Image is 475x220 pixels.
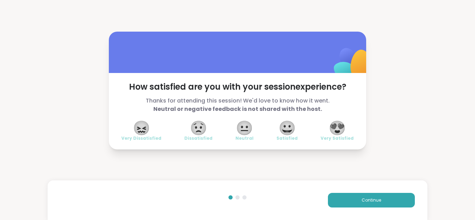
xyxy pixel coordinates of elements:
span: Neutral [235,136,253,141]
span: 😐 [236,122,253,134]
span: Very Dissatisfied [121,136,161,141]
span: Satisfied [276,136,298,141]
span: Thanks for attending this session! We'd love to know how it went. [121,97,354,113]
img: ShareWell Logomark [317,30,387,99]
span: 😀 [279,122,296,134]
span: 😟 [190,122,207,134]
button: Continue [328,193,415,207]
span: 😖 [133,122,150,134]
b: Neutral or negative feedback is not shared with the host. [153,105,322,113]
span: 😍 [329,122,346,134]
span: Very Satisfied [321,136,354,141]
span: How satisfied are you with your session experience? [121,81,354,92]
span: Continue [362,197,381,203]
span: Dissatisfied [184,136,212,141]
